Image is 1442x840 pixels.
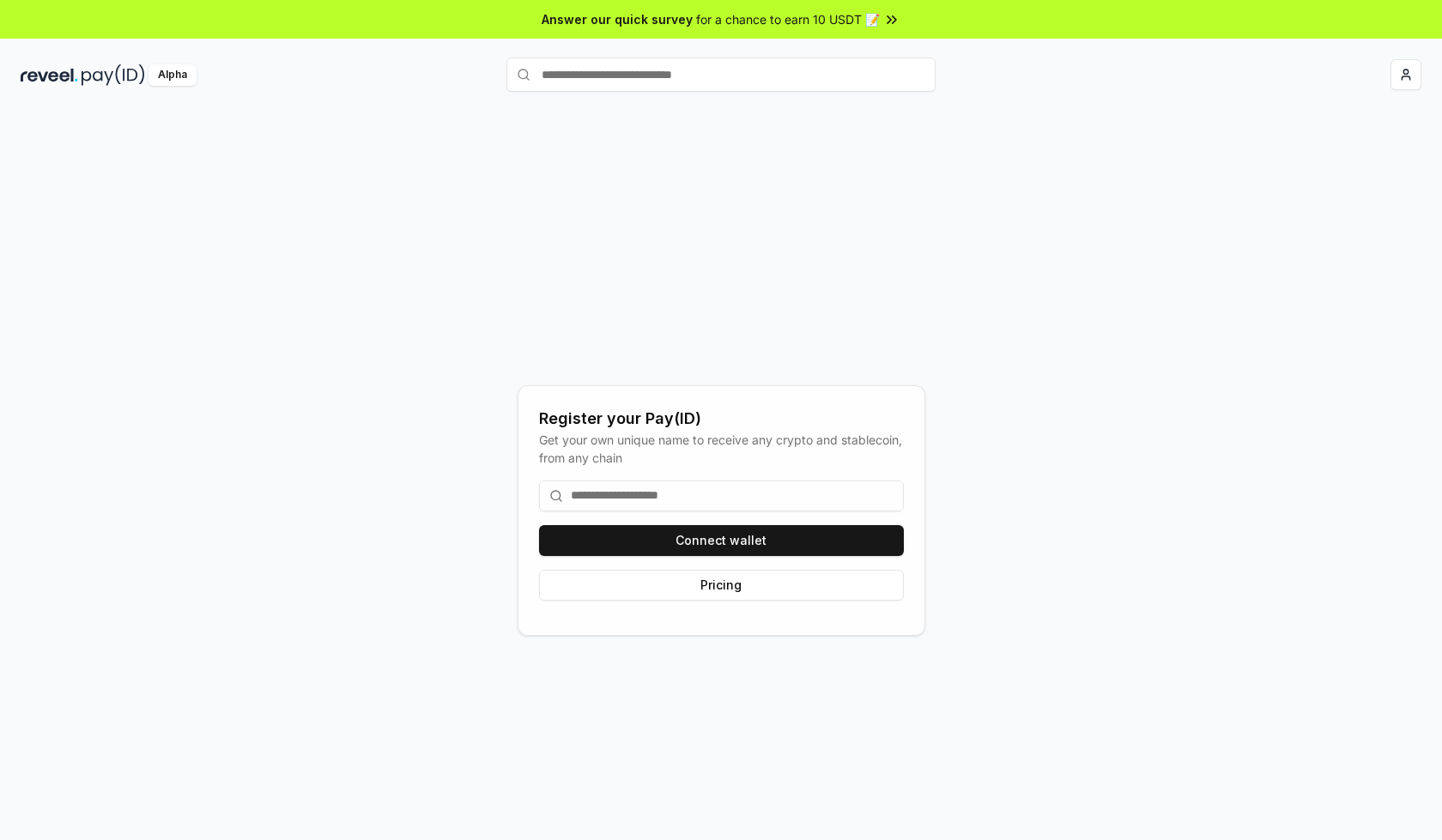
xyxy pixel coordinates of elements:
[148,64,197,86] div: Alpha
[696,10,880,28] span: for a chance to earn 10 USDT 📝
[539,407,904,431] div: Register your Pay(ID)
[21,64,78,86] img: reveel_dark
[82,64,145,86] img: pay_id
[539,570,904,601] button: Pricing
[539,431,904,467] div: Get your own unique name to receive any crypto and stablecoin, from any chain
[539,525,904,556] button: Connect wallet
[542,10,693,28] span: Answer our quick survey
